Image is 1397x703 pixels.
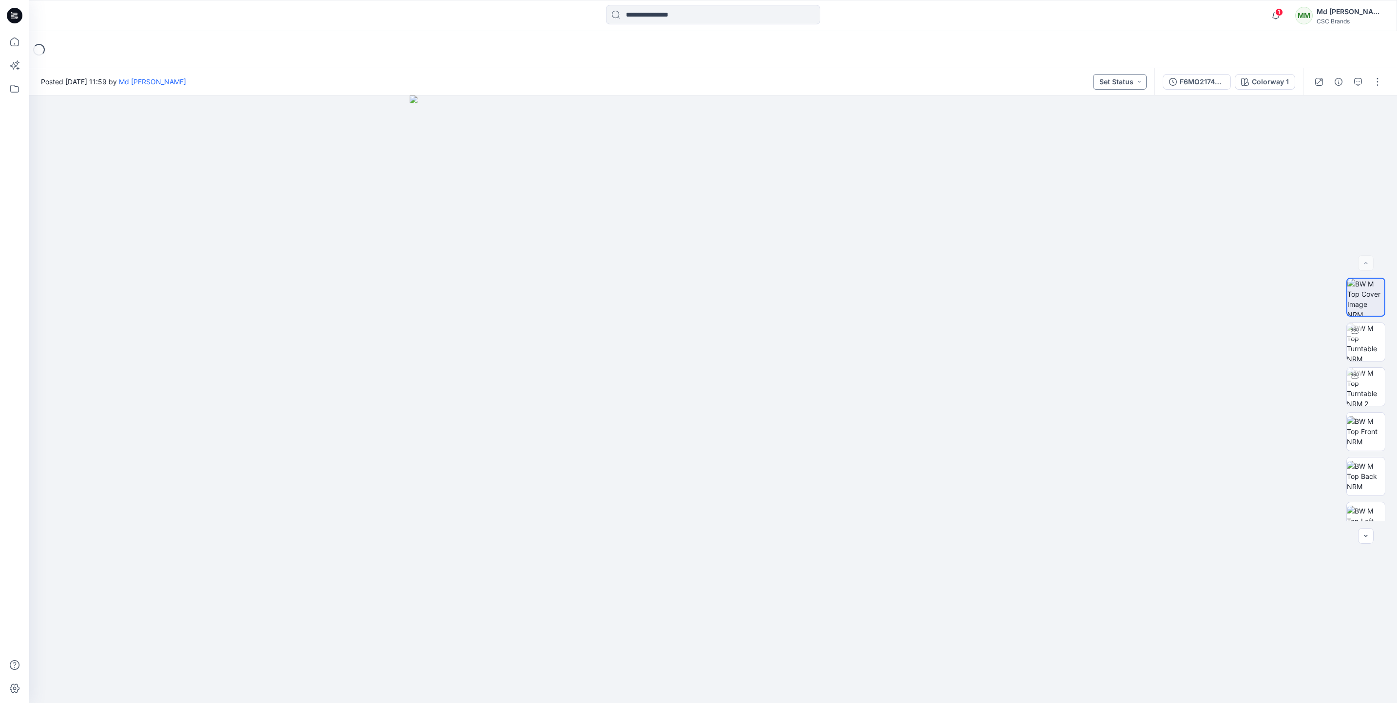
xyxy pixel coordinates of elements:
[1235,74,1295,90] button: Colorway 1
[1331,74,1346,90] button: Details
[1347,461,1385,492] img: BW M Top Back NRM
[1317,18,1385,25] div: CSC Brands
[1275,8,1283,16] span: 1
[1347,416,1385,447] img: BW M Top Front NRM
[1347,368,1385,406] img: BW M Top Turntable NRM 2
[1347,279,1384,316] img: BW M Top Cover Image NRM
[1252,76,1289,87] div: Colorway 1
[119,77,186,86] a: Md [PERSON_NAME]
[1163,74,1231,90] button: F6MO217435_F26_PAREG_VP1
[1295,7,1313,24] div: MM
[1317,6,1385,18] div: Md [PERSON_NAME]
[41,76,186,87] span: Posted [DATE] 11:59 by
[1347,506,1385,536] img: BW M Top Left NRM
[410,95,1017,703] img: eyJhbGciOiJIUzI1NiIsImtpZCI6IjAiLCJzbHQiOiJzZXMiLCJ0eXAiOiJKV1QifQ.eyJkYXRhIjp7InR5cGUiOiJzdG9yYW...
[1347,323,1385,361] img: BW M Top Turntable NRM
[1180,76,1225,87] div: F6MO217435_F26_PAREG_VP1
